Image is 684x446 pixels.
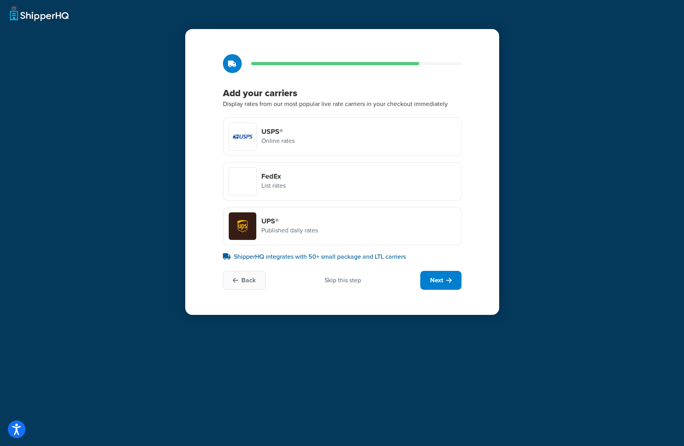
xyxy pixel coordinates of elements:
span: Next [430,276,443,285]
h3: Add your carriers [223,87,461,99]
p: Display rates from our most popular live rate carriers in your checkout immediately [223,99,461,109]
h4: FedEx [261,172,286,181]
h4: USPS® [261,127,295,136]
div: Skip this step [325,276,361,285]
p: Published daily rates [261,225,318,236]
p: ShipperHQ integrates with 50+ small package and LTL carriers [223,252,461,261]
span: Back [241,276,256,285]
button: Next [420,271,461,290]
p: List rates [261,181,286,191]
h4: UPS® [261,217,318,225]
p: Online rates [261,136,295,146]
button: Back [223,271,266,290]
